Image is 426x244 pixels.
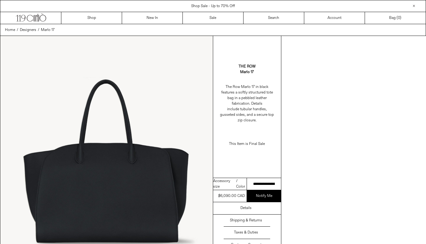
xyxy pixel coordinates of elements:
h3: Shipping & Returns [230,218,262,223]
span: Home [5,28,15,33]
a: Shop [61,12,122,24]
span: Marlo 17 [41,28,55,33]
p: The Row Marlo 17 in black features a softly structured tote bag in a pebbled leather fabrication.... [219,81,275,126]
span: Accessory size [213,178,236,190]
div: $6,090.00 CAD [218,193,245,199]
span: / [17,27,18,33]
a: Sale [183,12,244,24]
a: The Row [239,64,256,69]
div: Marlo 17 [240,69,254,75]
span: Designers [20,28,36,33]
a: Shop Sale - Up to 70% Off [191,4,235,9]
h3: Taxes & Duties [234,230,258,235]
span: ) [398,15,401,21]
h3: Details [240,206,252,210]
a: New In [122,12,183,24]
a: Account [304,12,365,24]
span: / Color [236,178,247,190]
span: / [38,27,39,33]
a: Home [5,27,15,33]
p: This Item is Final Sale [219,138,275,150]
a: Marlo 17 [41,27,55,33]
span: 0 [398,15,400,20]
a: Search [244,12,304,24]
a: Designers [20,27,36,33]
a: Bag () [365,12,426,24]
a: Notify Me [247,190,281,202]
